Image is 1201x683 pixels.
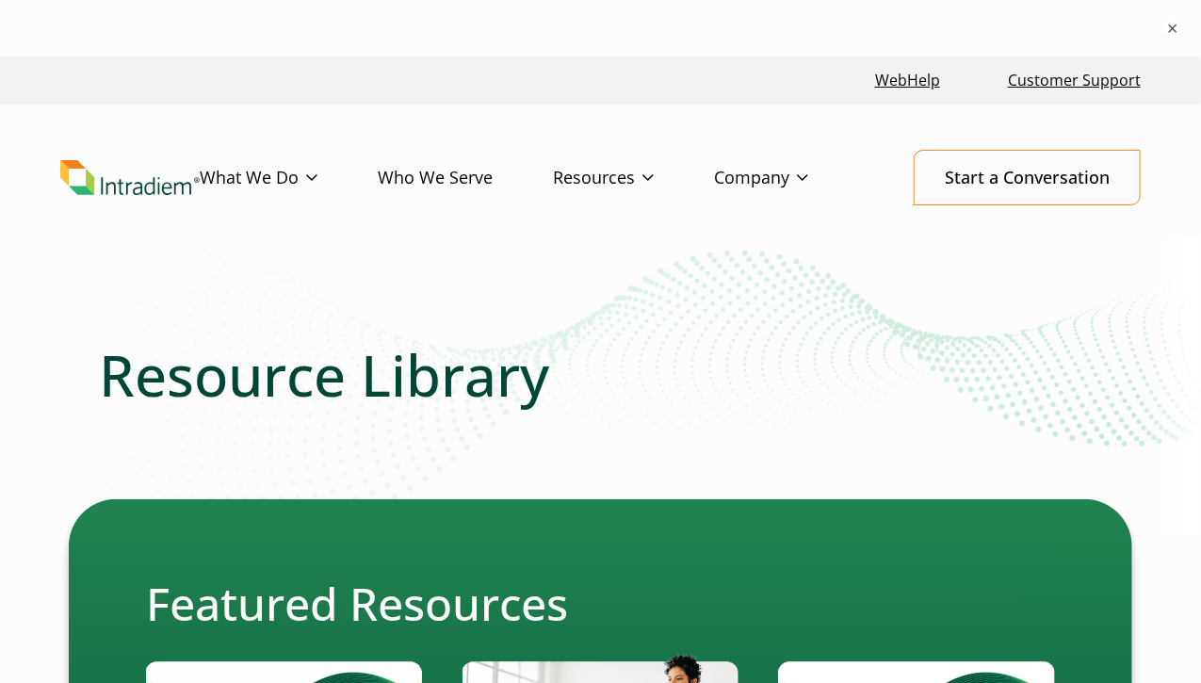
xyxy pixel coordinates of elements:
[914,150,1141,205] a: Start a Conversation
[1163,19,1182,38] button: ×
[378,151,553,205] a: Who We Serve
[1000,60,1148,101] a: Customer Support
[60,160,200,194] img: Intradiem
[99,341,1102,409] h1: Resource Library
[553,151,714,205] a: Resources
[60,160,200,194] a: Link to homepage of Intradiem
[868,60,948,101] a: Link opens in a new window
[714,151,868,205] a: Company
[146,577,1055,631] h2: Featured Resources
[200,151,378,205] a: What We Do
